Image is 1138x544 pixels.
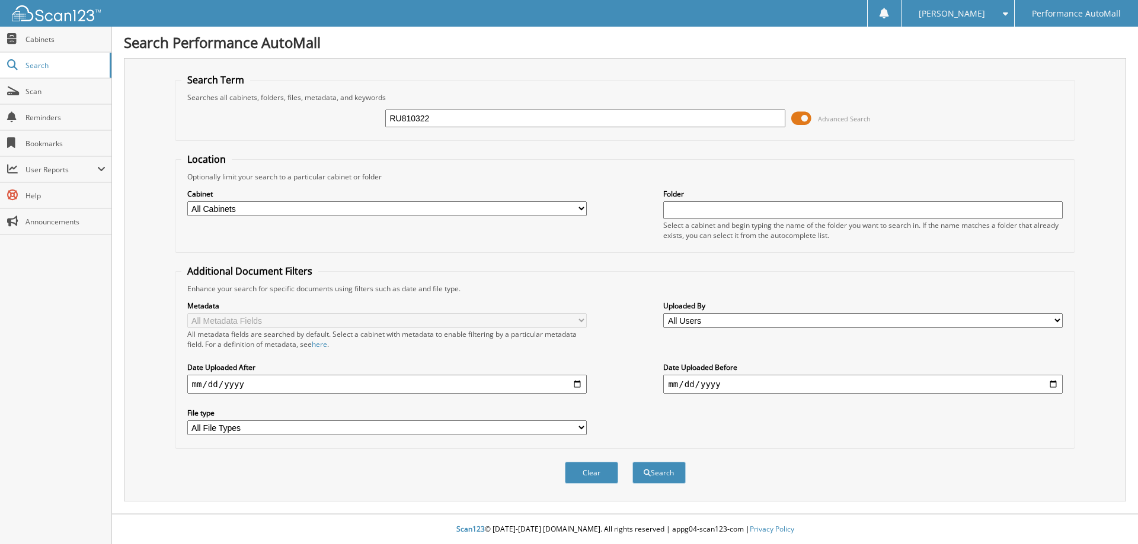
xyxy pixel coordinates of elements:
span: User Reports [25,165,97,175]
label: Uploaded By [663,301,1063,311]
span: Advanced Search [818,114,871,123]
label: Cabinet [187,189,587,199]
legend: Location [181,153,232,166]
input: start [187,375,587,394]
span: Scan [25,86,106,96]
button: Clear [565,462,618,484]
span: Announcements [25,217,106,227]
div: Optionally limit your search to a particular cabinet or folder [181,172,1069,182]
a: here [312,339,327,349]
span: Bookmarks [25,139,106,149]
img: scan123-logo-white.svg [12,5,101,21]
label: Metadata [187,301,587,311]
label: Date Uploaded Before [663,362,1063,372]
span: [PERSON_NAME] [919,10,985,17]
label: Folder [663,189,1063,199]
h1: Search Performance AutoMall [124,33,1126,52]
div: © [DATE]-[DATE] [DOMAIN_NAME]. All rights reserved | appg04-scan123-com | [112,515,1138,544]
label: File type [187,408,587,418]
legend: Additional Document Filters [181,265,318,278]
div: Select a cabinet and begin typing the name of the folder you want to search in. If the name match... [663,220,1063,240]
span: Search [25,60,104,70]
span: Cabinets [25,34,106,44]
iframe: Chat Widget [1079,487,1138,544]
span: Help [25,191,106,201]
span: Performance AutoMall [1032,10,1121,17]
label: Date Uploaded After [187,362,587,372]
div: All metadata fields are searched by default. Select a cabinet with metadata to enable filtering b... [187,329,587,349]
a: Privacy Policy [750,524,794,534]
div: Enhance your search for specific documents using filters such as date and file type. [181,284,1069,294]
span: Scan123 [456,524,485,534]
button: Search [632,462,686,484]
span: Reminders [25,112,106,123]
input: end [663,375,1063,394]
legend: Search Term [181,73,250,86]
div: Searches all cabinets, folders, files, metadata, and keywords [181,92,1069,102]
